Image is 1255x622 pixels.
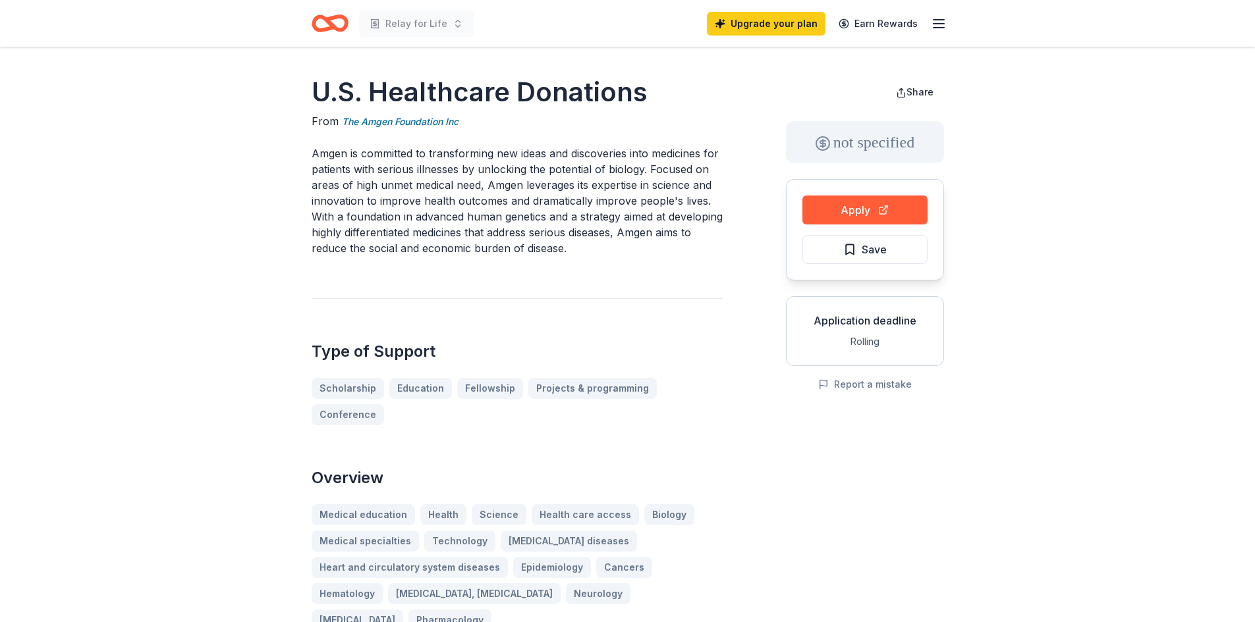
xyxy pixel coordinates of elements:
[528,378,657,399] a: Projects & programming
[906,86,934,97] span: Share
[312,113,723,130] div: From
[831,12,926,36] a: Earn Rewards
[818,376,912,392] button: Report a mistake
[312,341,723,362] h2: Type of Support
[797,334,933,350] div: Rolling
[359,11,474,37] button: Relay for Life
[312,145,723,256] p: Amgen is committed to transforming new ideas and discoveries into medicines for patients with ser...
[707,12,825,36] a: Upgrade your plan
[885,79,944,105] button: Share
[862,241,887,258] span: Save
[312,378,384,399] a: Scholarship
[802,235,928,264] button: Save
[385,16,447,32] span: Relay for Life
[802,195,928,224] button: Apply
[457,378,523,399] a: Fellowship
[797,313,933,328] div: Application deadline
[312,404,384,425] a: Conference
[312,74,723,111] h1: U.S. Healthcare Donations
[312,467,723,488] h2: Overview
[786,121,944,163] div: not specified
[342,114,459,130] a: The Amgen Foundation Inc
[312,8,349,39] a: Home
[389,378,452,399] a: Education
